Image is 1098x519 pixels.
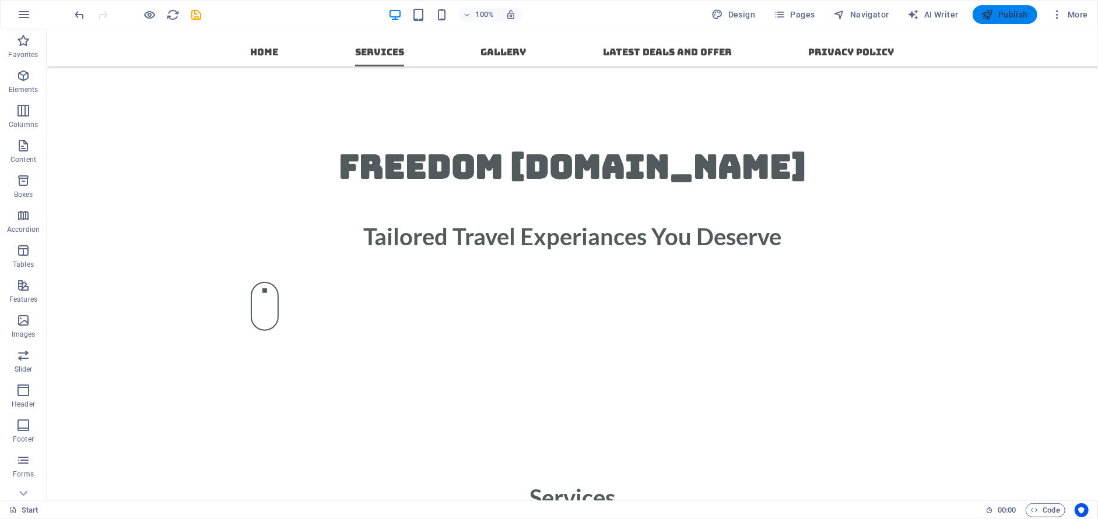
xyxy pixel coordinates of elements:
h6: 100% [475,8,494,22]
i: On resize automatically adjust zoom level to fit chosen device. [506,9,516,20]
span: Code [1031,503,1060,517]
p: Footer [13,435,34,444]
i: Undo: Change button (Ctrl+Z) [73,8,87,22]
button: 100% [458,8,499,22]
p: Header [12,400,35,409]
button: save [190,8,204,22]
span: More [1051,9,1088,20]
button: Design [707,5,760,24]
button: reload [166,8,180,22]
span: Design [712,9,756,20]
i: Save (Ctrl+S) [190,8,204,22]
button: Usercentrics [1075,503,1089,517]
p: Accordion [7,225,40,234]
button: Click here to leave preview mode and continue editing [143,8,157,22]
p: Elements [9,85,38,94]
p: Content [10,155,36,164]
p: Features [9,295,37,304]
span: Navigator [834,9,889,20]
button: undo [73,8,87,22]
button: AI Writer [903,5,963,24]
p: Boxes [14,190,33,199]
button: Publish [973,5,1037,24]
button: More [1047,5,1093,24]
span: : [1006,506,1008,514]
h6: Session time [985,503,1016,517]
p: Favorites [8,50,38,59]
button: Navigator [829,5,894,24]
span: 00 00 [998,503,1016,517]
a: Click to cancel selection. Double-click to open Pages [9,503,38,517]
div: Design (Ctrl+Alt+Y) [707,5,760,24]
p: Forms [13,469,34,479]
p: Tables [13,260,34,269]
span: Pages [774,9,815,20]
p: Slider [15,365,33,374]
p: Images [12,330,36,339]
p: Columns [9,120,38,129]
span: Publish [982,9,1028,20]
button: Pages [769,5,819,24]
i: Reload page [167,8,180,22]
span: AI Writer [908,9,959,20]
button: Code [1026,503,1065,517]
